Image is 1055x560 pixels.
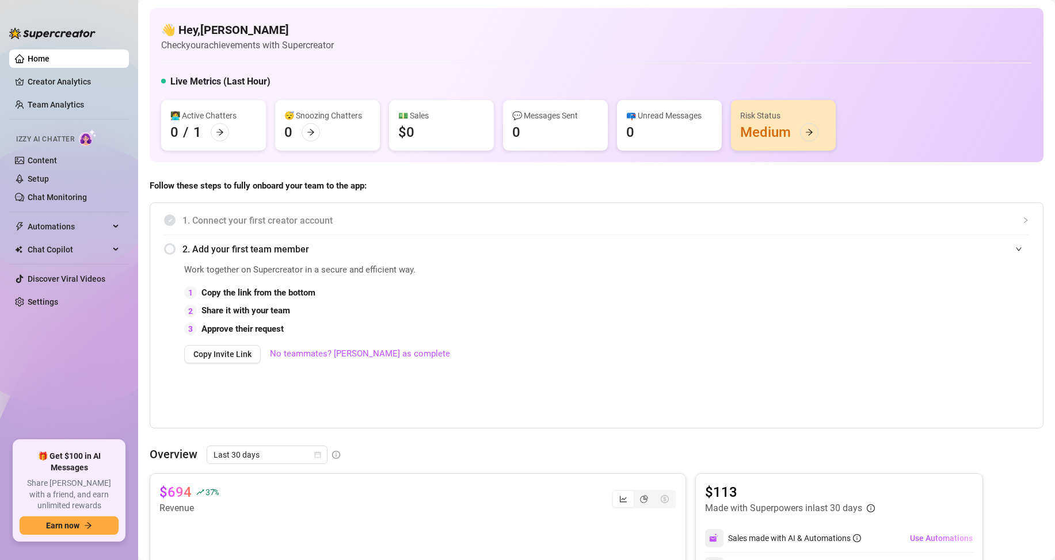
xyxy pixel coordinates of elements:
[640,495,648,503] span: pie-chart
[867,504,875,512] span: info-circle
[28,54,49,63] a: Home
[626,109,713,122] div: 📪 Unread Messages
[214,446,321,463] span: Last 30 days
[799,263,1029,411] iframe: Adding Team Members
[170,123,178,141] div: 0
[28,193,87,202] a: Chat Monitoring
[170,75,271,89] h5: Live Metrics (Last Hour)
[193,123,201,141] div: 1
[626,123,634,141] div: 0
[9,28,96,39] img: logo-BBDzfeDw.svg
[184,286,197,299] div: 1
[196,488,204,496] span: rise
[16,134,74,145] span: Izzy AI Chatter
[159,501,219,515] article: Revenue
[28,217,109,236] span: Automations
[28,100,84,109] a: Team Analytics
[314,451,321,458] span: calendar
[728,532,861,544] div: Sales made with AI & Automations
[805,128,813,136] span: arrow-right
[1016,521,1043,549] iframe: Intercom live chat
[182,242,1029,256] span: 2. Add your first team member
[164,206,1029,235] div: 1. Connect your first creator account
[159,483,192,501] article: $694
[28,274,105,283] a: Discover Viral Videos
[740,109,827,122] div: Risk Status
[20,478,119,512] span: Share [PERSON_NAME] with a friend, and earn unlimited rewards
[150,446,197,463] article: Overview
[307,128,315,136] span: arrow-right
[284,123,292,141] div: 0
[709,533,719,543] img: svg%3e
[201,287,315,298] strong: Copy the link from the bottom
[28,297,58,306] a: Settings
[705,483,875,501] article: $113
[161,38,334,52] article: Check your achievements with Supercreator
[270,347,450,361] a: No teammates? [PERSON_NAME] as complete
[216,128,224,136] span: arrow-right
[15,246,22,254] img: Chat Copilot
[201,324,284,334] strong: Approve their request
[184,305,197,317] div: 2
[28,240,109,259] span: Chat Copilot
[1022,217,1029,224] span: collapsed
[28,174,49,183] a: Setup
[205,486,219,497] span: 37 %
[512,109,599,122] div: 💬 Messages Sent
[79,129,97,146] img: AI Chatter
[15,222,24,231] span: thunderbolt
[201,305,290,316] strong: Share it with your team
[619,495,627,503] span: line-chart
[284,109,371,122] div: 😴 Snoozing Chatters
[150,181,367,191] strong: Follow these steps to fully onboard your team to the app:
[184,345,261,363] button: Copy Invite Link
[28,72,120,91] a: Creator Analytics
[184,263,770,277] span: Work together on Supercreator in a secure and efficient way.
[398,123,414,141] div: $0
[161,22,334,38] h4: 👋 Hey, [PERSON_NAME]
[332,451,340,459] span: info-circle
[20,451,119,473] span: 🎁 Get $100 in AI Messages
[398,109,485,122] div: 💵 Sales
[705,501,862,515] article: Made with Superpowers in last 30 days
[910,534,973,543] span: Use Automations
[512,123,520,141] div: 0
[182,213,1029,228] span: 1. Connect your first creator account
[193,350,252,359] span: Copy Invite Link
[20,516,119,535] button: Earn nowarrow-right
[164,235,1029,263] div: 2. Add your first team member
[84,521,92,530] span: arrow-right
[612,490,676,508] div: segmented control
[661,495,669,503] span: dollar-circle
[28,156,57,165] a: Content
[170,109,257,122] div: 👩‍💻 Active Chatters
[184,323,197,335] div: 3
[46,521,79,530] span: Earn now
[853,534,861,542] span: info-circle
[1015,246,1022,252] span: expanded
[909,529,973,547] button: Use Automations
